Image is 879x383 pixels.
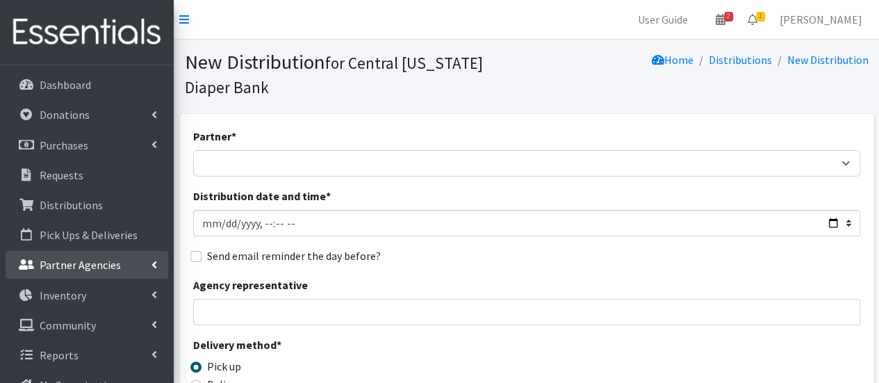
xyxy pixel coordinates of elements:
a: Dashboard [6,71,168,99]
legend: Delivery method [193,336,360,358]
p: Distributions [40,198,103,212]
p: Community [40,318,96,332]
a: New Distribution [787,53,869,67]
p: Purchases [40,138,88,152]
a: Inventory [6,282,168,309]
label: Partner [193,128,236,145]
small: for Central [US_STATE] Diaper Bank [185,53,483,97]
label: Pick up [207,358,241,375]
p: Dashboard [40,78,91,92]
a: Home [652,53,693,67]
label: Agency representative [193,277,308,293]
a: [PERSON_NAME] [769,6,873,33]
abbr: required [231,129,236,143]
a: Donations [6,101,168,129]
a: Requests [6,161,168,189]
a: 2 [705,6,737,33]
p: Reports [40,348,79,362]
img: HumanEssentials [6,9,168,56]
a: User Guide [627,6,699,33]
abbr: required [326,189,331,203]
a: Community [6,311,168,339]
label: Distribution date and time [193,188,331,204]
p: Pick Ups & Deliveries [40,228,138,242]
h1: New Distribution [185,50,522,98]
span: 2 [724,12,733,22]
a: Reports [6,341,168,369]
abbr: required [277,338,281,352]
label: Send email reminder the day before? [207,247,381,264]
a: Distributions [6,191,168,219]
p: Partner Agencies [40,258,121,272]
p: Requests [40,168,83,182]
a: Distributions [709,53,772,67]
a: Purchases [6,131,168,159]
a: Partner Agencies [6,251,168,279]
p: Donations [40,108,90,122]
span: 1 [756,12,765,22]
a: 1 [737,6,769,33]
a: Pick Ups & Deliveries [6,221,168,249]
p: Inventory [40,288,86,302]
